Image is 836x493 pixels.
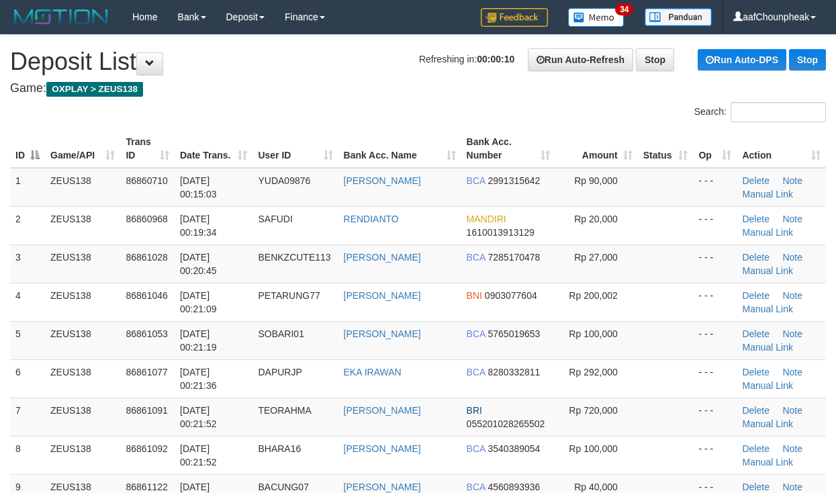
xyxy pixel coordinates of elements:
a: Delete [742,328,769,339]
span: BCA [467,328,485,339]
a: Manual Link [742,304,793,314]
td: 6 [10,359,45,398]
a: Stop [636,48,674,71]
a: Delete [742,482,769,492]
a: Run Auto-Refresh [528,48,633,71]
img: Button%20Memo.svg [568,8,624,27]
span: Rp 200,002 [569,290,617,301]
th: ID: activate to sort column descending [10,130,45,168]
a: Note [782,175,802,186]
span: BCA [467,175,485,186]
span: Copy 0903077604 to clipboard [485,290,537,301]
td: 2 [10,206,45,244]
td: - - - [693,244,737,283]
img: MOTION_logo.png [10,7,112,27]
span: 86860968 [126,214,167,224]
a: Note [782,214,802,224]
span: [DATE] 00:21:52 [180,443,217,467]
span: 86861091 [126,405,167,416]
span: MANDIRI [467,214,506,224]
td: - - - [693,206,737,244]
input: Search: [731,102,826,122]
span: 86861092 [126,443,167,454]
a: EKA IRAWAN [344,367,402,377]
a: Note [782,252,802,263]
a: Manual Link [742,457,793,467]
span: SAFUDI [258,214,292,224]
h1: Deposit List [10,48,826,75]
span: BACUNG07 [258,482,308,492]
span: Copy 7285170478 to clipboard [488,252,541,263]
td: 8 [10,436,45,474]
td: - - - [693,359,737,398]
td: 1 [10,168,45,207]
span: BCA [467,252,485,263]
a: Note [782,328,802,339]
a: RENDIANTO [344,214,399,224]
strong: 00:00:10 [477,54,514,64]
td: ZEUS138 [45,321,120,359]
span: BHARA16 [258,443,301,454]
th: Trans ID: activate to sort column ascending [120,130,175,168]
span: 86861053 [126,328,167,339]
th: Amount: activate to sort column ascending [555,130,638,168]
td: 7 [10,398,45,436]
span: BCA [467,482,485,492]
a: Delete [742,214,769,224]
span: [DATE] 00:21:36 [180,367,217,391]
td: ZEUS138 [45,398,120,436]
a: Note [782,482,802,492]
span: [DATE] 00:21:09 [180,290,217,314]
td: 4 [10,283,45,321]
span: Copy 055201028265502 to clipboard [467,418,545,429]
span: [DATE] 00:15:03 [180,175,217,199]
span: BCA [467,443,485,454]
span: [DATE] 00:19:34 [180,214,217,238]
a: Manual Link [742,265,793,276]
a: [PERSON_NAME] [344,405,421,416]
span: Rp 20,000 [574,214,618,224]
a: Stop [789,49,826,71]
td: 3 [10,244,45,283]
span: 86861077 [126,367,167,377]
img: Feedback.jpg [481,8,548,27]
th: User ID: activate to sort column ascending [252,130,338,168]
td: - - - [693,398,737,436]
a: Delete [742,175,769,186]
span: 86861122 [126,482,167,492]
a: [PERSON_NAME] [344,290,421,301]
td: - - - [693,283,737,321]
span: BENKZCUTE113 [258,252,330,263]
td: ZEUS138 [45,359,120,398]
span: YUDA09876 [258,175,310,186]
td: ZEUS138 [45,436,120,474]
span: Copy 5765019653 to clipboard [488,328,541,339]
a: Note [782,290,802,301]
label: Search: [694,102,826,122]
span: 34 [615,3,633,15]
a: Manual Link [742,418,793,429]
span: Rp 292,000 [569,367,617,377]
a: Run Auto-DPS [698,49,786,71]
a: Delete [742,367,769,377]
span: Rp 100,000 [569,443,617,454]
a: [PERSON_NAME] [344,482,421,492]
a: [PERSON_NAME] [344,175,421,186]
span: TEORAHMA [258,405,311,416]
th: Status: activate to sort column ascending [638,130,694,168]
span: DAPURJP [258,367,301,377]
span: BCA [467,367,485,377]
span: BNI [467,290,482,301]
td: ZEUS138 [45,244,120,283]
a: Delete [742,443,769,454]
a: Note [782,405,802,416]
h4: Game: [10,82,826,95]
span: Rp 27,000 [574,252,618,263]
span: Copy 2991315642 to clipboard [488,175,541,186]
span: Copy 4560893936 to clipboard [488,482,541,492]
a: [PERSON_NAME] [344,252,421,263]
a: Delete [742,405,769,416]
td: ZEUS138 [45,283,120,321]
a: [PERSON_NAME] [344,443,421,454]
span: Copy 1610013913129 to clipboard [467,227,535,238]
